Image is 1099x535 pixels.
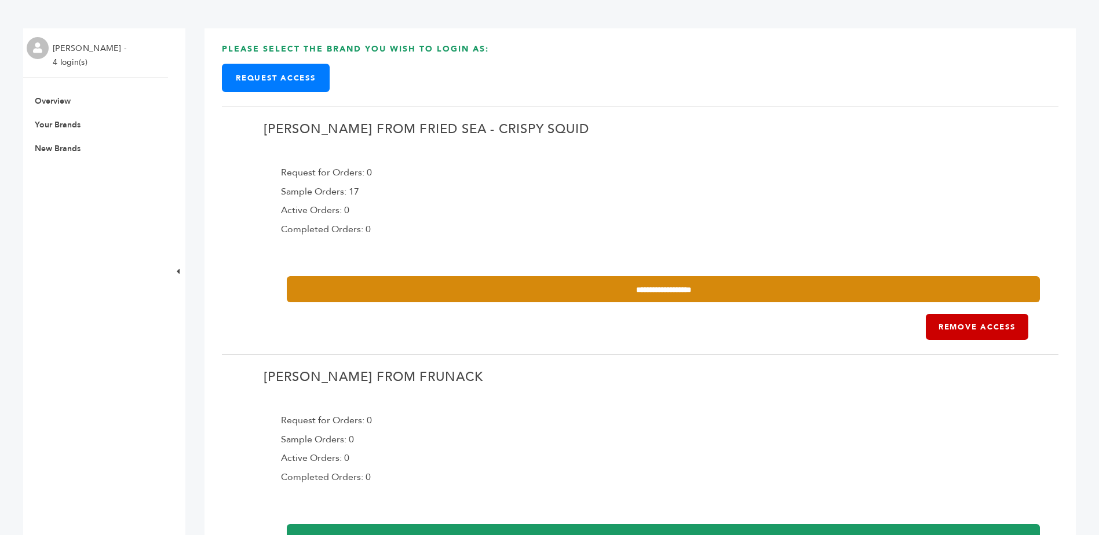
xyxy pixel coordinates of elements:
[278,468,1002,486] div: Completed Orders: 0
[53,42,129,69] li: [PERSON_NAME] - 4 login(s)
[278,449,1002,467] div: Active Orders: 0
[27,37,49,59] img: profile.png
[264,122,1017,144] h2: [PERSON_NAME] from Fried Sea - Crispy Squid
[222,64,330,92] a: Request Access
[222,43,1058,64] h3: Please select the brand you wish to login as:
[926,314,1028,340] a: Remove Access
[278,411,1002,430] div: Request for Orders: 0
[278,220,1002,239] div: Completed Orders: 0
[278,163,1002,182] div: Request for Orders: 0
[35,143,81,154] a: New Brands
[278,201,1002,219] div: Active Orders: 0
[278,430,1002,449] div: Sample Orders: 0
[278,182,1002,201] div: Sample Orders: 17
[35,96,71,107] a: Overview
[264,369,1017,391] h2: [PERSON_NAME] from Frunack
[35,119,81,130] a: Your Brands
